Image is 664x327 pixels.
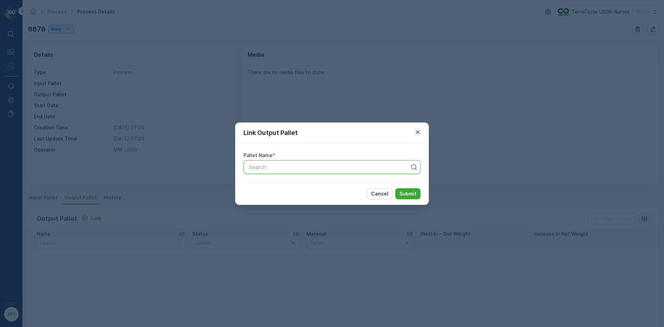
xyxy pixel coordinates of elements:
button: Submit [395,188,421,199]
label: Pallet Name [243,152,273,158]
p: Link Output Pallet [243,128,298,138]
p: Search [249,163,410,171]
p: Submit [399,190,416,197]
button: Cancel [367,188,393,199]
p: Cancel [371,190,388,197]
